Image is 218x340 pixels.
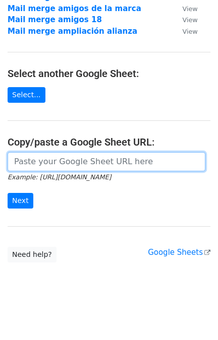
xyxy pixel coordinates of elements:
[8,67,210,80] h4: Select another Google Sheet:
[172,4,197,13] a: View
[8,136,210,148] h4: Copy/paste a Google Sheet URL:
[168,292,218,340] iframe: Chat Widget
[172,27,197,36] a: View
[8,4,141,13] a: Mail merge amigos de la marca
[8,173,111,181] small: Example: [URL][DOMAIN_NAME]
[182,5,197,13] small: View
[182,28,197,35] small: View
[8,193,33,209] input: Next
[8,87,45,103] a: Select...
[148,248,210,257] a: Google Sheets
[8,247,57,262] a: Need help?
[172,15,197,24] a: View
[168,292,218,340] div: Widget de chat
[8,152,205,171] input: Paste your Google Sheet URL here
[8,27,137,36] a: Mail merge ampliación alianza
[182,16,197,24] small: View
[8,15,102,24] a: Mail merge amigos 18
